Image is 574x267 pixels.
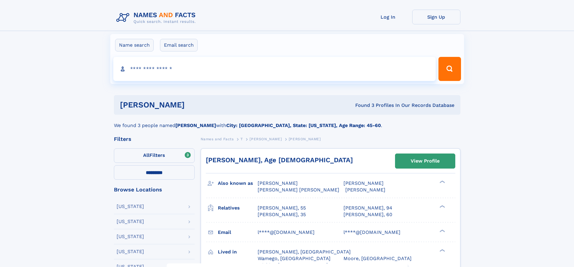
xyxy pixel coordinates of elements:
h3: Email [218,227,258,238]
div: We found 3 people named with . [114,115,460,129]
span: [PERSON_NAME] [289,137,321,141]
div: ❯ [438,248,445,252]
div: View Profile [411,154,440,168]
div: [US_STATE] [117,219,144,224]
a: [PERSON_NAME] [249,135,282,143]
span: Moore, [GEOGRAPHIC_DATA] [343,256,412,261]
span: [PERSON_NAME] [258,180,298,186]
span: [PERSON_NAME] [343,180,384,186]
h3: Also known as [218,178,258,188]
span: T [240,137,243,141]
h1: [PERSON_NAME] [120,101,270,109]
div: Found 3 Profiles In Our Records Database [270,102,454,109]
h3: Relatives [218,203,258,213]
b: [PERSON_NAME] [175,123,216,128]
div: ❯ [438,204,445,208]
div: Browse Locations [114,187,195,192]
input: search input [113,57,436,81]
div: [US_STATE] [117,249,144,254]
div: [US_STATE] [117,204,144,209]
span: [PERSON_NAME] [345,187,385,193]
div: [US_STATE] [117,234,144,239]
a: T [240,135,243,143]
span: [PERSON_NAME] [PERSON_NAME] [258,187,339,193]
label: Filters [114,148,195,163]
a: [PERSON_NAME], 60 [343,211,392,218]
div: ❯ [438,229,445,233]
div: ❯ [438,180,445,184]
a: Names and Facts [201,135,234,143]
a: [PERSON_NAME], 94 [343,205,392,211]
label: Name search [115,39,154,51]
a: [PERSON_NAME], Age [DEMOGRAPHIC_DATA] [206,156,353,164]
label: Email search [160,39,198,51]
b: City: [GEOGRAPHIC_DATA], State: [US_STATE], Age Range: 45-60 [226,123,381,128]
h3: Lived in [218,247,258,257]
a: [PERSON_NAME], 35 [258,211,306,218]
a: View Profile [395,154,455,168]
span: Wamego, [GEOGRAPHIC_DATA] [258,256,331,261]
a: [PERSON_NAME], 55 [258,205,306,211]
img: Logo Names and Facts [114,10,201,26]
a: Sign Up [412,10,460,24]
button: Search Button [438,57,461,81]
span: [PERSON_NAME], [GEOGRAPHIC_DATA] [258,249,351,255]
span: [PERSON_NAME] [249,137,282,141]
div: Filters [114,136,195,142]
a: Log In [364,10,412,24]
span: All [143,152,149,158]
